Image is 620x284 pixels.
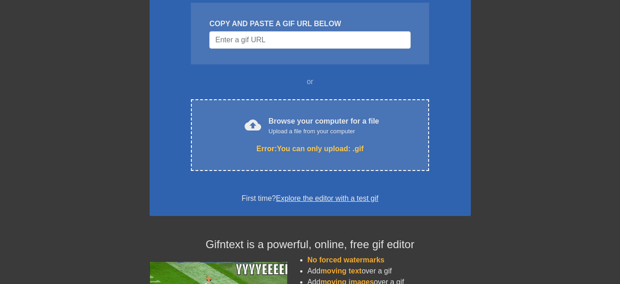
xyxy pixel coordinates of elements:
[268,116,379,136] div: Browse your computer for a file
[150,238,471,251] h4: Gifntext is a powerful, online, free gif editor
[307,256,385,264] span: No forced watermarks
[268,127,379,136] div: Upload a file from your computer
[276,194,378,202] a: Explore the editor with a test gif
[209,18,410,29] div: COPY AND PASTE A GIF URL BELOW
[307,266,471,277] li: Add over a gif
[210,143,409,154] div: Error: You can only upload: .gif
[209,31,410,49] input: Username
[245,117,261,133] span: cloud_upload
[162,193,459,204] div: First time?
[173,76,447,87] div: or
[320,267,362,275] span: moving text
